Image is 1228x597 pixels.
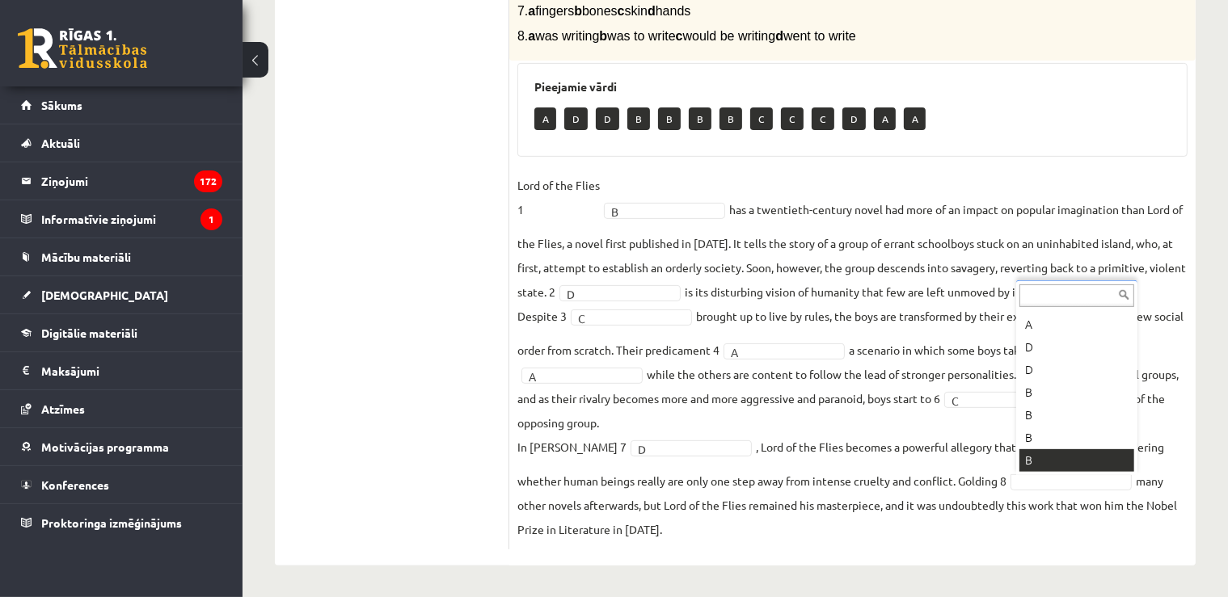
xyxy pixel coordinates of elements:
[1019,427,1134,449] div: B
[1019,381,1134,404] div: B
[1019,336,1134,359] div: D
[1019,404,1134,427] div: B
[1019,449,1134,472] div: B
[1019,313,1134,336] div: A
[1019,359,1134,381] div: D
